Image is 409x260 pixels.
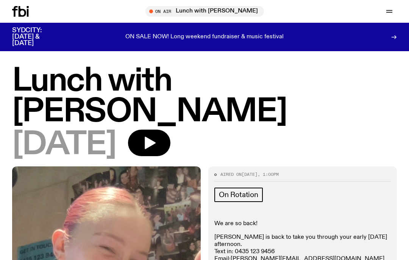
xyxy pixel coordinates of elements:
[145,6,264,17] button: On AirLunch with [PERSON_NAME]
[12,27,61,47] h3: SYDCITY: [DATE] & [DATE]
[214,220,391,227] p: We are so back!
[125,34,284,41] p: ON SALE NOW! Long weekend fundraiser & music festival
[242,171,258,177] span: [DATE]
[258,171,279,177] span: , 1:00pm
[12,130,116,160] span: [DATE]
[220,171,242,177] span: Aired on
[12,66,397,127] h1: Lunch with [PERSON_NAME]
[219,191,258,199] span: On Rotation
[214,188,263,202] a: On Rotation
